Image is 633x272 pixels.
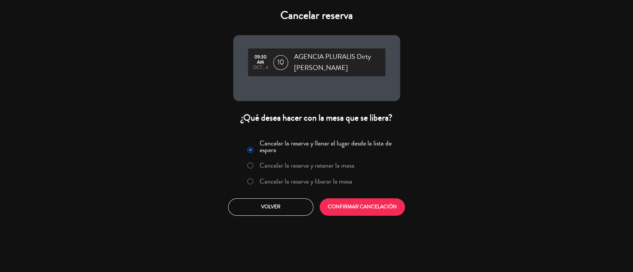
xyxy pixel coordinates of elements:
[260,140,395,153] label: Cancelar la reserva y llenar el lugar desde la lista de espera
[233,112,400,124] div: ¿Qué desea hacer con la mesa que se libera?
[260,178,352,185] label: Cancelar la reserva y liberar la mesa
[228,198,313,216] button: Volver
[273,55,288,70] span: 10
[294,51,385,73] span: AGENCIA PLURALIS Dirty [PERSON_NAME]
[260,162,355,169] label: Cancelar la reserva y retener la mesa
[252,65,270,70] div: oct., 4
[320,198,405,216] button: CONFIRMAR CANCELACIÓN
[233,9,400,22] h4: Cancelar reserva
[252,55,270,65] div: 09:30 AM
